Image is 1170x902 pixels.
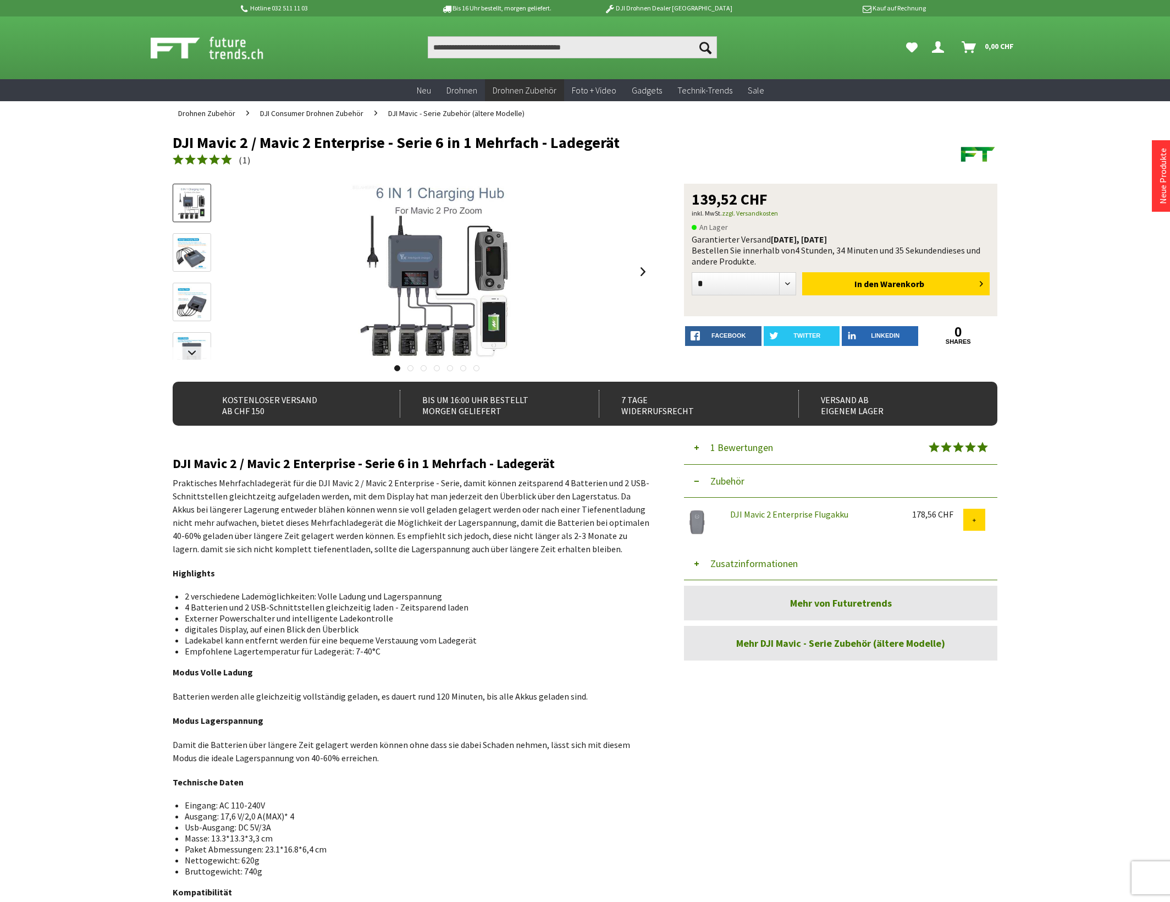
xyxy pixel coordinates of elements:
a: 0 [920,326,997,338]
a: Drohnen Zubehör [485,79,564,102]
a: Meine Favoriten [901,36,923,58]
a: DJI Mavic - Serie Zubehör (ältere Modelle) [383,101,530,125]
a: DJI Mavic 2 Enterprise Flugakku [730,509,848,520]
p: Praktisches Mehrfachladegerät für die DJI Mavic 2 / Mavic 2 Enterprise - Serie, damit können zeit... [173,476,651,555]
a: Gadgets [624,79,670,102]
span: Gadgets [632,85,662,96]
button: Suchen [694,36,717,58]
a: twitter [764,326,840,346]
p: Batterien werden alle gleichzeitig vollständig geladen, es dauert rund 120 Minuten, bis alle Akku... [173,690,651,703]
img: DJI Mavic 2 / Mavic 2 Enterprise - Serie 6 in 1 Mehrfach - Ladegerät [349,184,525,360]
span: In den [854,278,879,289]
a: Technik-Trends [670,79,740,102]
a: Neue Produkte [1157,148,1168,204]
h2: DJI Mavic 2 / Mavic 2 Enterprise - Serie 6 in 1 Mehrfach - Ladegerät [173,457,651,471]
a: Hi, Serdar - Dein Konto [928,36,953,58]
img: Vorschau: DJI Mavic 2 / Mavic 2 Enterprise - Serie 6 in 1 Mehrfach - Ladegerät [176,188,208,219]
a: shares [920,338,997,345]
a: (1) [173,153,251,167]
img: DJI Mavic 2 Enterprise Flugakku [684,509,711,536]
strong: Technische Daten [173,777,244,788]
b: [DATE], [DATE] [771,234,827,245]
span: LinkedIn [871,332,899,339]
span: Drohnen [446,85,477,96]
a: Mehr von Futuretrends [684,586,997,620]
span: 4 Stunden, 34 Minuten und 35 Sekunden [795,245,942,256]
button: Zubehör [684,465,997,498]
button: Zusatzinformationen [684,547,997,580]
a: zzgl. Versandkosten [722,209,778,217]
h1: DJI Mavic 2 / Mavic 2 Enterprise - Serie 6 in 1 Mehrfach - Ladegerät [173,134,832,151]
span: DJI Mavic - Serie Zubehör (ältere Modelle) [388,108,525,118]
a: Drohnen Zubehör [173,101,241,125]
span: DJI Consumer Drohnen Zubehör [260,108,363,118]
li: 2 verschiedene Lademöglichkeiten: Volle Ladung und Lagerspannung [185,591,642,602]
p: inkl. MwSt. [692,207,990,220]
a: DJI Consumer Drohnen Zubehör [255,101,369,125]
li: Masse: 13.3*13.3*3,3 cm [185,833,642,844]
li: 4 Batterien und 2 USB-Schnittstellen gleichzeitig laden - Zeitsparend laden [185,602,642,613]
span: ( ) [239,155,251,166]
a: Sale [740,79,772,102]
span: 139,52 CHF [692,191,768,207]
a: Mehr DJI Mavic - Serie Zubehör (ältere Modelle) [684,626,997,661]
li: Paket Abmessungen: 23.1*16.8*6,4 cm [185,844,642,855]
li: Empfohlene Lagertemperatur für Ladegerät: 7-40°C [185,646,642,657]
button: In den Warenkorb [802,272,990,295]
button: 1 Bewertungen [684,431,997,465]
a: Warenkorb [957,36,1019,58]
li: Ladekabel kann entfernt werden für eine bequeme Verstauung vom Ladegerät [185,635,642,646]
strong: Highlights [173,568,215,579]
span: 1 [242,155,247,166]
div: Kostenloser Versand ab CHF 150 [200,390,376,417]
li: Nettogewicht: 620g [185,855,642,866]
span: twitter [793,332,820,339]
span: Drohnen Zubehör [178,108,235,118]
span: 0,00 CHF [985,37,1014,55]
a: Foto + Video [564,79,624,102]
div: 178,56 CHF [912,509,963,520]
img: Shop Futuretrends - zur Startseite wechseln [151,34,288,62]
a: Neu [409,79,439,102]
input: Produkt, Marke, Kategorie, EAN, Artikelnummer… [428,36,717,58]
li: Usb-Ausgang: DC 5V/3A [185,822,642,833]
p: DJI Drohnen Dealer [GEOGRAPHIC_DATA] [582,2,754,15]
strong: Modus Lagerspannung [173,715,263,726]
span: Foto + Video [572,85,616,96]
div: Versand ab eigenem Lager [798,390,974,417]
img: Futuretrends [959,134,997,173]
div: Garantierter Versand Bestellen Sie innerhalb von dieses und andere Produkte. [692,234,990,267]
p: Kauf auf Rechnung [754,2,926,15]
span: An Lager [692,221,728,234]
span: facebook [711,332,746,339]
p: Hotline 032 511 11 03 [239,2,410,15]
span: Sale [748,85,764,96]
li: Bruttogewicht: 740g [185,866,642,877]
li: digitales Display, auf einen Blick den Überblick [185,624,642,635]
span: Technik-Trends [677,85,732,96]
a: facebook [685,326,761,346]
a: Drohnen [439,79,485,102]
a: LinkedIn [842,326,918,346]
div: Bis um 16:00 Uhr bestellt Morgen geliefert [400,390,575,417]
li: Eingang: AC 110-240V [185,800,642,811]
li: Externer Powerschalter und intelligente Ladekontrolle [185,613,642,624]
span: Drohnen Zubehör [493,85,556,96]
span: Warenkorb [880,278,924,289]
li: Ausgang: 17,6 V/2,0 A(MAX)* 4 [185,811,642,822]
strong: Kompatibilität [173,887,232,898]
p: Damit die Batterien über längere Zeit gelagert werden können ohne dass sie dabei Schaden nehmen, ... [173,738,651,765]
div: 7 Tage Widerrufsrecht [599,390,774,417]
span: Neu [417,85,431,96]
p: Bis 16 Uhr bestellt, morgen geliefert. [411,2,582,15]
strong: Modus Volle Ladung [173,667,253,678]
